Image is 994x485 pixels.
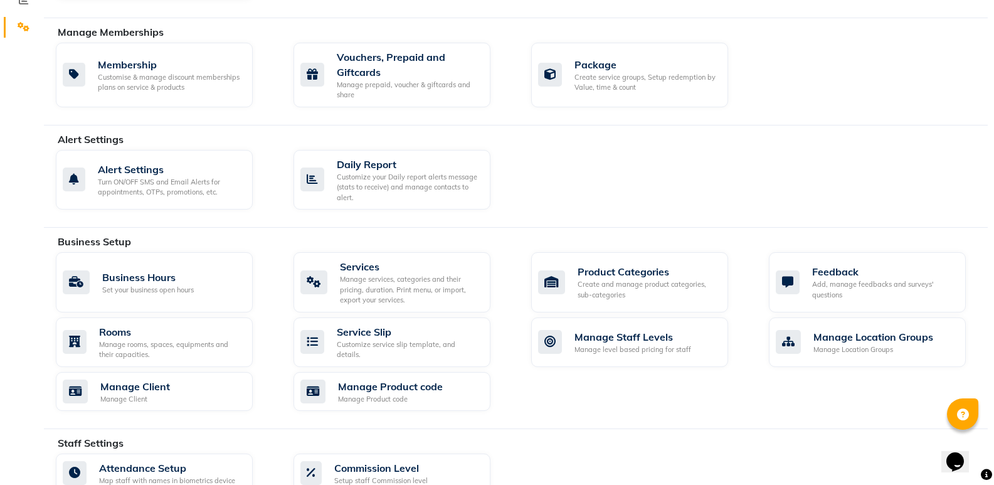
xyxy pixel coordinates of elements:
div: Manage level based pricing for staff [574,344,691,355]
div: Customize service slip template, and details. [337,339,480,360]
div: Manage Location Groups [813,329,933,344]
div: Service Slip [337,324,480,339]
a: Service SlipCustomize service slip template, and details. [293,317,512,367]
div: Daily Report [337,157,480,172]
a: Manage Staff LevelsManage level based pricing for staff [531,317,750,367]
a: MembershipCustomise & manage discount memberships plans on service & products [56,43,275,107]
div: Manage prepaid, voucher & giftcards and share [337,80,480,100]
a: Alert SettingsTurn ON/OFF SMS and Email Alerts for appointments, OTPs, promotions, etc. [56,150,275,210]
a: FeedbackAdd, manage feedbacks and surveys' questions [769,252,988,312]
div: Product Categories [578,264,718,279]
a: Product CategoriesCreate and manage product categories, sub-categories [531,252,750,312]
div: Feedback [812,264,956,279]
div: Rooms [99,324,243,339]
a: Manage Product codeManage Product code [293,372,512,412]
iframe: chat widget [941,435,981,472]
div: Set your business open hours [102,285,194,296]
div: Turn ON/OFF SMS and Email Alerts for appointments, OTPs, promotions, etc. [98,177,243,198]
div: Manage Location Groups [813,344,933,355]
div: Create and manage product categories, sub-categories [578,279,718,300]
div: Manage Product code [338,394,443,405]
div: Manage Client [100,394,170,405]
a: Manage ClientManage Client [56,372,275,412]
div: Customise & manage discount memberships plans on service & products [98,72,243,93]
div: Manage Staff Levels [574,329,691,344]
div: Business Hours [102,270,194,285]
a: Vouchers, Prepaid and GiftcardsManage prepaid, voucher & giftcards and share [293,43,512,107]
div: Add, manage feedbacks and surveys' questions [812,279,956,300]
div: Attendance Setup [99,461,235,476]
div: Customize your Daily report alerts message (stats to receive) and manage contacts to alert. [337,172,480,203]
div: Create service groups, Setup redemption by Value, time & count [574,72,718,93]
div: Membership [98,57,243,72]
a: PackageCreate service groups, Setup redemption by Value, time & count [531,43,750,107]
div: Package [574,57,718,72]
div: Manage rooms, spaces, equipments and their capacities. [99,339,243,360]
a: Business HoursSet your business open hours [56,252,275,312]
div: Commission Level [334,461,428,476]
a: Daily ReportCustomize your Daily report alerts message (stats to receive) and manage contacts to ... [293,150,512,210]
div: Manage Product code [338,379,443,394]
div: Manage Client [100,379,170,394]
a: ServicesManage services, categories and their pricing, duration. Print menu, or import, export yo... [293,252,512,312]
a: RoomsManage rooms, spaces, equipments and their capacities. [56,317,275,367]
div: Services [340,259,480,274]
div: Manage services, categories and their pricing, duration. Print menu, or import, export your servi... [340,274,480,306]
div: Vouchers, Prepaid and Giftcards [337,50,480,80]
a: Manage Location GroupsManage Location Groups [769,317,988,367]
div: Alert Settings [98,162,243,177]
